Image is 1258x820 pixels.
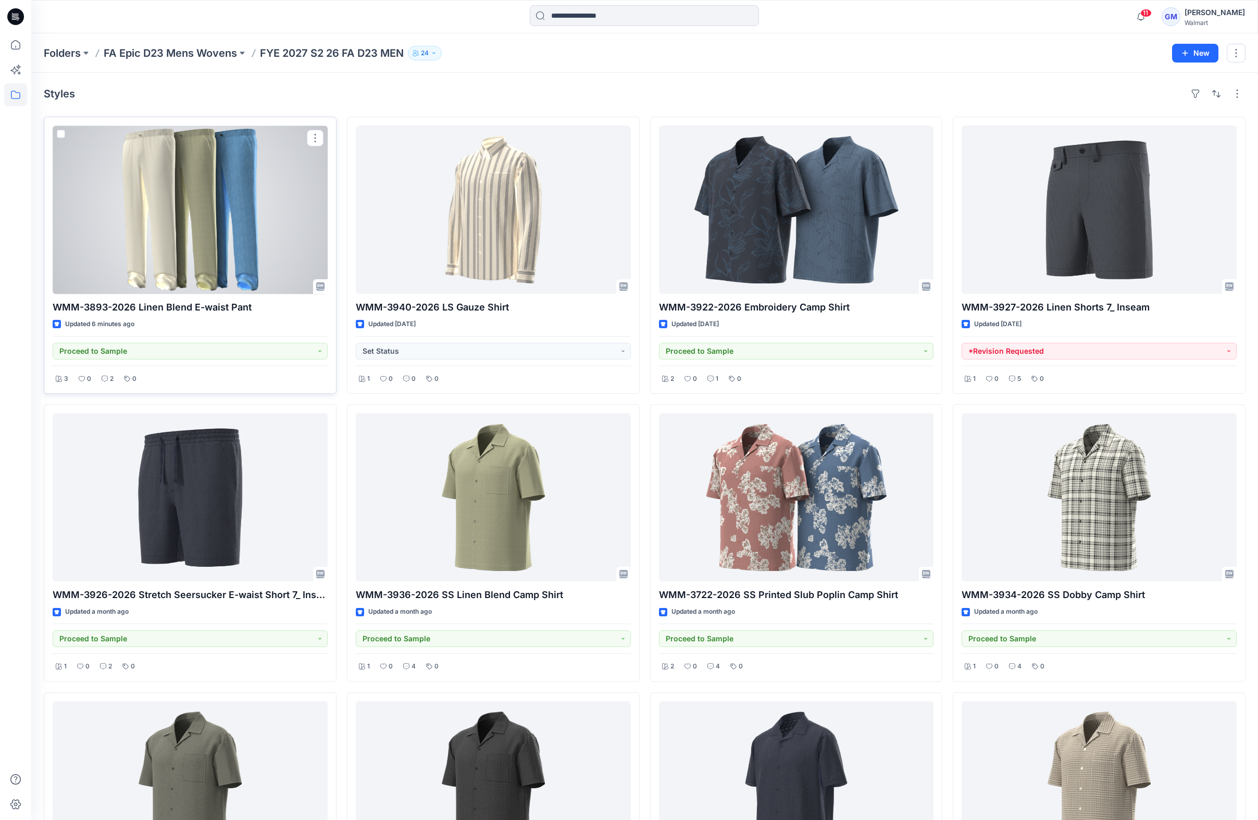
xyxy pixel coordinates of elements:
[693,661,697,672] p: 0
[110,374,114,384] p: 2
[108,661,112,672] p: 2
[1040,374,1044,384] p: 0
[356,126,631,294] a: WMM-3940-2026 LS Gauze Shirt
[974,319,1022,330] p: Updated [DATE]
[412,374,416,384] p: 0
[53,300,328,315] p: WMM-3893-2026 Linen Blend E-waist Pant
[132,374,136,384] p: 0
[1017,661,1022,672] p: 4
[53,413,328,581] a: WMM-3926-2026 Stretch Seersucker E-waist Short 7_ Inseam
[1172,44,1218,63] button: New
[962,126,1237,294] a: WMM-3927-2026 Linen Shorts 7_ Inseam
[368,606,432,617] p: Updated a month ago
[65,606,129,617] p: Updated a month ago
[434,661,439,672] p: 0
[421,47,429,59] p: 24
[973,374,976,384] p: 1
[659,588,934,602] p: WMM-3722-2026 SS Printed Slub Poplin Camp Shirt
[64,661,67,672] p: 1
[973,661,976,672] p: 1
[1140,9,1152,17] span: 11
[389,374,393,384] p: 0
[739,661,743,672] p: 0
[974,606,1038,617] p: Updated a month ago
[659,126,934,294] a: WMM-3922-2026 Embroidery Camp Shirt
[87,374,91,384] p: 0
[260,46,404,60] p: FYE 2027 S2 26 FA D23 MEN
[1185,6,1245,19] div: [PERSON_NAME]
[367,661,370,672] p: 1
[53,588,328,602] p: WMM-3926-2026 Stretch Seersucker E-waist Short 7_ Inseam
[962,413,1237,581] a: WMM-3934-2026 SS Dobby Camp Shirt
[670,661,674,672] p: 2
[1185,19,1245,27] div: Walmart
[44,46,81,60] a: Folders
[356,413,631,581] a: WMM-3936-2026 SS Linen Blend Camp Shirt
[356,588,631,602] p: WMM-3936-2026 SS Linen Blend Camp Shirt
[1017,374,1021,384] p: 5
[356,300,631,315] p: WMM-3940-2026 LS Gauze Shirt
[65,319,134,330] p: Updated 6 minutes ago
[716,374,718,384] p: 1
[962,588,1237,602] p: WMM-3934-2026 SS Dobby Camp Shirt
[962,300,1237,315] p: WMM-3927-2026 Linen Shorts 7_ Inseam
[44,88,75,100] h4: Styles
[1162,7,1180,26] div: GM
[367,374,370,384] p: 1
[670,374,674,384] p: 2
[671,319,719,330] p: Updated [DATE]
[659,300,934,315] p: WMM-3922-2026 Embroidery Camp Shirt
[994,661,999,672] p: 0
[659,413,934,581] a: WMM-3722-2026 SS Printed Slub Poplin Camp Shirt
[104,46,237,60] a: FA Epic D23 Mens Wovens
[412,661,416,672] p: 4
[368,319,416,330] p: Updated [DATE]
[994,374,999,384] p: 0
[408,46,442,60] button: 24
[737,374,741,384] p: 0
[693,374,697,384] p: 0
[131,661,135,672] p: 0
[85,661,90,672] p: 0
[64,374,68,384] p: 3
[671,606,735,617] p: Updated a month ago
[434,374,439,384] p: 0
[389,661,393,672] p: 0
[53,126,328,294] a: WMM-3893-2026 Linen Blend E-waist Pant
[1040,661,1044,672] p: 0
[716,661,720,672] p: 4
